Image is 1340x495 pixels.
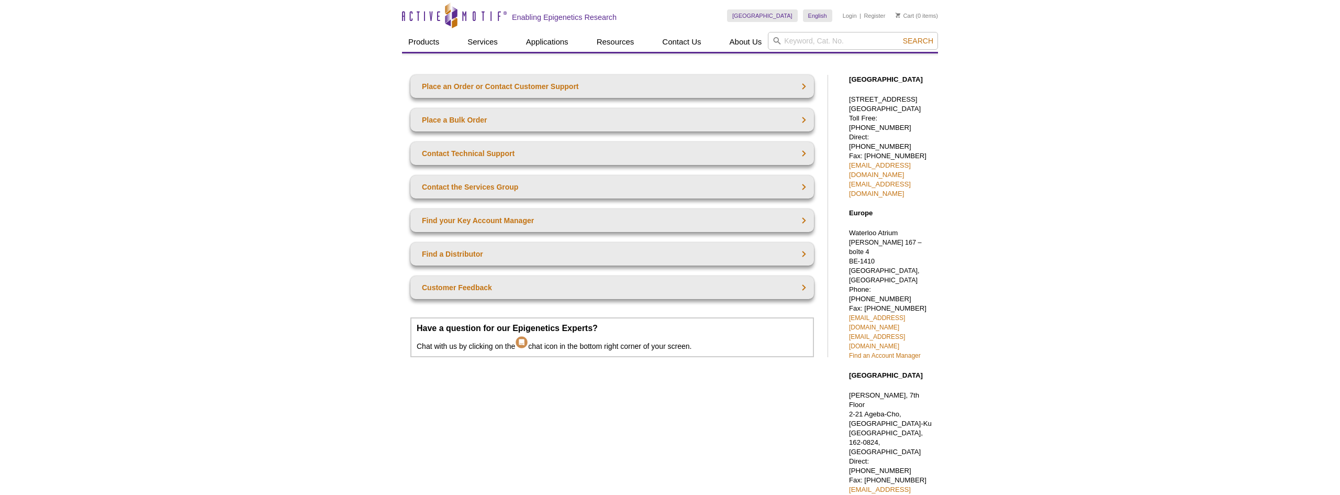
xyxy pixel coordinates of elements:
[520,32,575,52] a: Applications
[417,324,808,351] p: Chat with us by clicking on the chat icon in the bottom right corner of your screen.
[849,161,911,179] a: [EMAIL_ADDRESS][DOMAIN_NAME]
[410,75,814,98] a: Place an Order or Contact Customer Support
[849,75,923,83] strong: [GEOGRAPHIC_DATA]
[723,32,768,52] a: About Us
[410,108,814,131] a: Place a Bulk Order
[515,333,528,349] img: Intercom Chat
[849,239,922,284] span: [PERSON_NAME] 167 – boîte 4 BE-1410 [GEOGRAPHIC_DATA], [GEOGRAPHIC_DATA]
[849,95,933,199] p: [STREET_ADDRESS] [GEOGRAPHIC_DATA] Toll Free: [PHONE_NUMBER] Direct: [PHONE_NUMBER] Fax: [PHONE_N...
[849,333,905,350] a: [EMAIL_ADDRESS][DOMAIN_NAME]
[843,12,857,19] a: Login
[590,32,641,52] a: Resources
[727,9,798,22] a: [GEOGRAPHIC_DATA]
[896,9,938,22] li: (0 items)
[410,142,814,165] a: Contact Technical Support
[849,209,873,217] strong: Europe
[512,13,617,22] h2: Enabling Epigenetics Research
[849,228,933,360] p: Waterloo Atrium Phone: [PHONE_NUMBER] Fax: [PHONE_NUMBER]
[849,371,923,379] strong: [GEOGRAPHIC_DATA]
[849,314,905,331] a: [EMAIL_ADDRESS][DOMAIN_NAME]
[903,37,933,45] span: Search
[768,32,938,50] input: Keyword, Cat. No.
[896,12,914,19] a: Cart
[656,32,707,52] a: Contact Us
[410,243,814,266] a: Find a Distributor
[461,32,504,52] a: Services
[896,13,900,18] img: Your Cart
[803,9,832,22] a: English
[859,9,861,22] li: |
[417,324,598,333] strong: Have a question for our Epigenetics Experts?
[849,352,921,359] a: Find an Account Manager
[410,175,814,199] a: Contact the Services Group
[864,12,885,19] a: Register
[402,32,445,52] a: Products
[410,276,814,299] a: Customer Feedback
[410,209,814,232] a: Find your Key Account Manager
[900,36,936,46] button: Search
[849,180,911,197] a: [EMAIL_ADDRESS][DOMAIN_NAME]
